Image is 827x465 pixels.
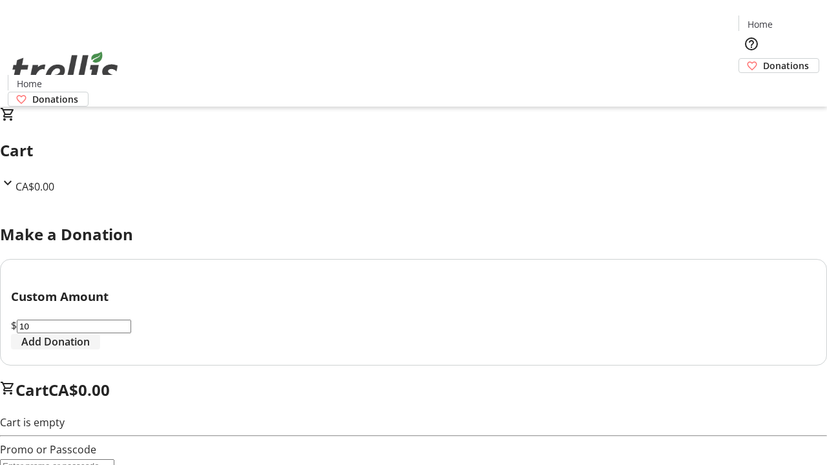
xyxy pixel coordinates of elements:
[16,180,54,194] span: CA$0.00
[738,73,764,99] button: Cart
[738,31,764,57] button: Help
[11,287,816,305] h3: Custom Amount
[32,92,78,106] span: Donations
[763,59,809,72] span: Donations
[21,334,90,349] span: Add Donation
[8,92,89,107] a: Donations
[738,58,819,73] a: Donations
[8,37,123,102] img: Orient E2E Organization ogg90yEZhJ's Logo
[748,17,773,31] span: Home
[17,77,42,90] span: Home
[48,379,110,400] span: CA$0.00
[11,318,17,333] span: $
[739,17,780,31] a: Home
[11,334,100,349] button: Add Donation
[17,320,131,333] input: Donation Amount
[8,77,50,90] a: Home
